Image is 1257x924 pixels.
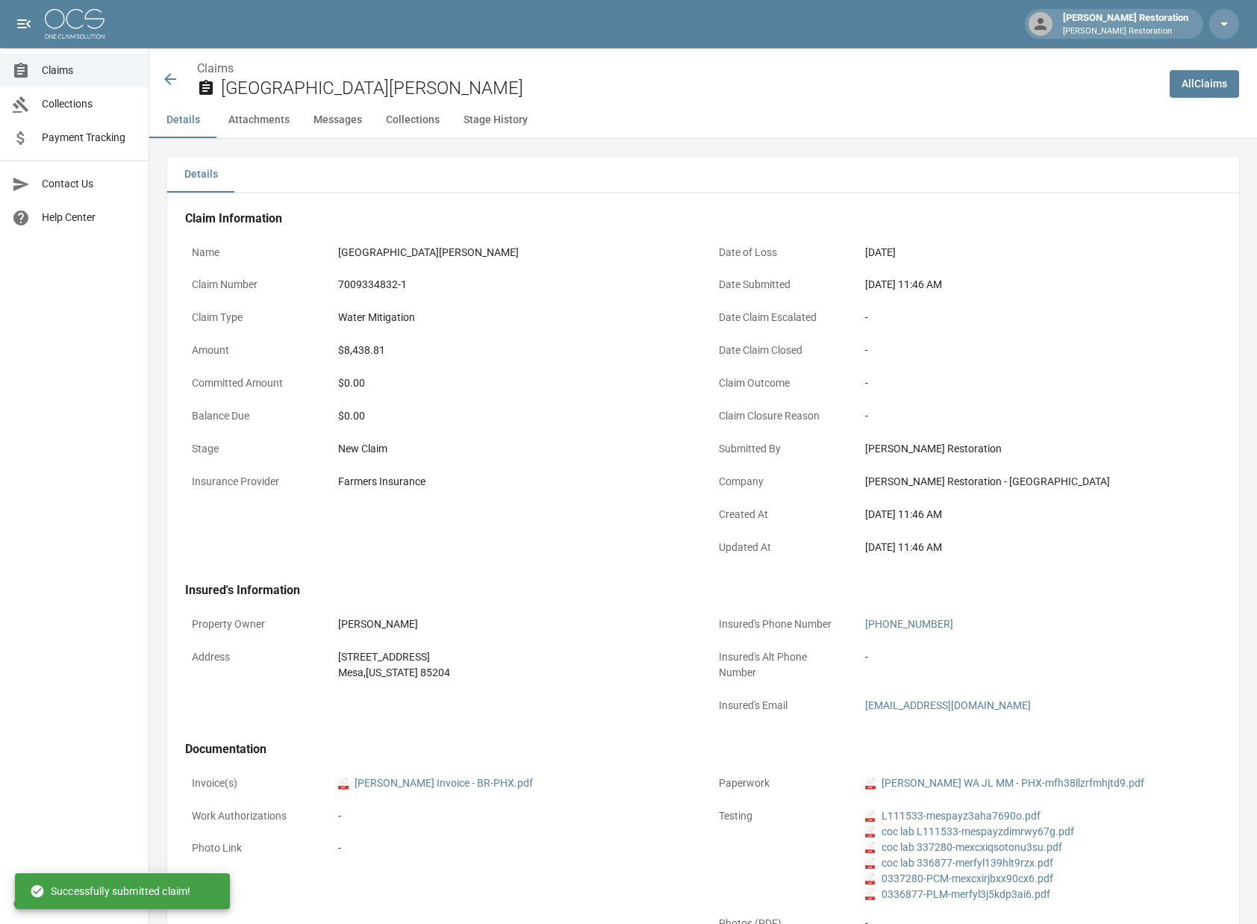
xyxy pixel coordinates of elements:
[338,649,450,665] div: [STREET_ADDRESS]
[185,742,1221,757] h4: Documentation
[865,871,1053,887] a: pdf0337280-PCM-mexcxirjbxx90cx6.pdf
[216,102,302,138] button: Attachments
[185,467,319,496] p: Insurance Provider
[9,9,39,39] button: open drawer
[865,775,1144,791] a: pdf[PERSON_NAME] WA JL MM - PHX-mfh38llzrfmhjtd9.pdf
[712,691,846,720] p: Insured's Email
[185,643,319,672] p: Address
[197,60,1158,78] nav: breadcrumb
[712,533,846,562] p: Updated At
[197,61,234,75] a: Claims
[712,336,846,365] p: Date Claim Closed
[452,102,540,138] button: Stage History
[185,402,319,431] p: Balance Due
[185,336,319,365] p: Amount
[865,277,1214,293] div: [DATE] 11:46 AM
[338,408,687,424] div: $0.00
[149,102,216,138] button: Details
[865,343,1214,358] div: -
[185,802,319,831] p: Work Authorizations
[185,583,1221,598] h4: Insured's Information
[185,434,319,463] p: Stage
[185,270,319,299] p: Claim Number
[712,467,846,496] p: Company
[865,441,1214,457] div: [PERSON_NAME] Restoration
[1063,25,1188,38] p: [PERSON_NAME] Restoration
[338,375,687,391] div: $0.00
[865,808,1041,824] a: pdfL111533-mespayz3aha7690o.pdf
[865,840,1062,855] a: pdfcoc lab 337280-mexcxiqsotonu3su.pdf
[338,343,385,358] div: $8,438.81
[185,769,319,798] p: Invoice(s)
[13,896,135,911] div: © 2025 One Claim Solution
[338,808,687,824] div: -
[42,63,137,78] span: Claims
[42,176,137,192] span: Contact Us
[42,210,137,225] span: Help Center
[865,375,1214,391] div: -
[338,665,450,681] div: Mesa , [US_STATE] 85204
[865,474,1214,490] div: [PERSON_NAME] Restoration - [GEOGRAPHIC_DATA]
[712,369,846,398] p: Claim Outcome
[712,238,846,267] p: Date of Loss
[338,277,407,293] div: 7009334832-1
[865,699,1031,711] a: [EMAIL_ADDRESS][DOMAIN_NAME]
[712,303,846,332] p: Date Claim Escalated
[865,507,1214,522] div: [DATE] 11:46 AM
[185,610,319,639] p: Property Owner
[338,474,425,490] div: Farmers Insurance
[712,643,846,687] p: Insured's Alt Phone Number
[1057,10,1194,37] div: [PERSON_NAME] Restoration
[42,96,137,112] span: Collections
[1170,70,1239,98] a: AllClaims
[712,434,846,463] p: Submitted By
[167,157,1239,193] div: details tabs
[374,102,452,138] button: Collections
[185,238,319,267] p: Name
[338,310,415,325] div: Water Mitigation
[338,441,687,457] div: New Claim
[185,211,1221,226] h4: Claim Information
[167,157,234,193] button: Details
[712,769,846,798] p: Paperwork
[712,500,846,529] p: Created At
[712,802,846,831] p: Testing
[30,878,190,905] div: Successfully submitted claim!
[865,408,1214,424] div: -
[185,369,319,398] p: Committed Amount
[149,102,1257,138] div: anchor tabs
[865,310,1214,325] div: -
[221,78,1158,99] h2: [GEOGRAPHIC_DATA][PERSON_NAME]
[865,649,868,665] div: -
[865,618,953,630] a: [PHONE_NUMBER]
[338,775,533,791] a: pdf[PERSON_NAME] Invoice - BR-PHX.pdf
[865,245,896,260] div: [DATE]
[338,245,519,260] div: [GEOGRAPHIC_DATA][PERSON_NAME]
[865,887,1050,902] a: pdf0336877-PLM-merfyl3j5kdp3ai6.pdf
[712,270,846,299] p: Date Submitted
[302,102,374,138] button: Messages
[42,130,137,146] span: Payment Tracking
[865,855,1053,871] a: pdfcoc lab 336877-merfyl139hlt9rzx.pdf
[185,834,319,863] p: Photo Link
[865,540,1214,555] div: [DATE] 11:46 AM
[338,840,341,856] div: -
[45,9,105,39] img: ocs-logo-white-transparent.png
[185,303,319,332] p: Claim Type
[865,824,1074,840] a: pdfcoc lab L111533-mespayzdimrwy67g.pdf
[338,616,418,632] div: [PERSON_NAME]
[712,610,846,639] p: Insured's Phone Number
[712,402,846,431] p: Claim Closure Reason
